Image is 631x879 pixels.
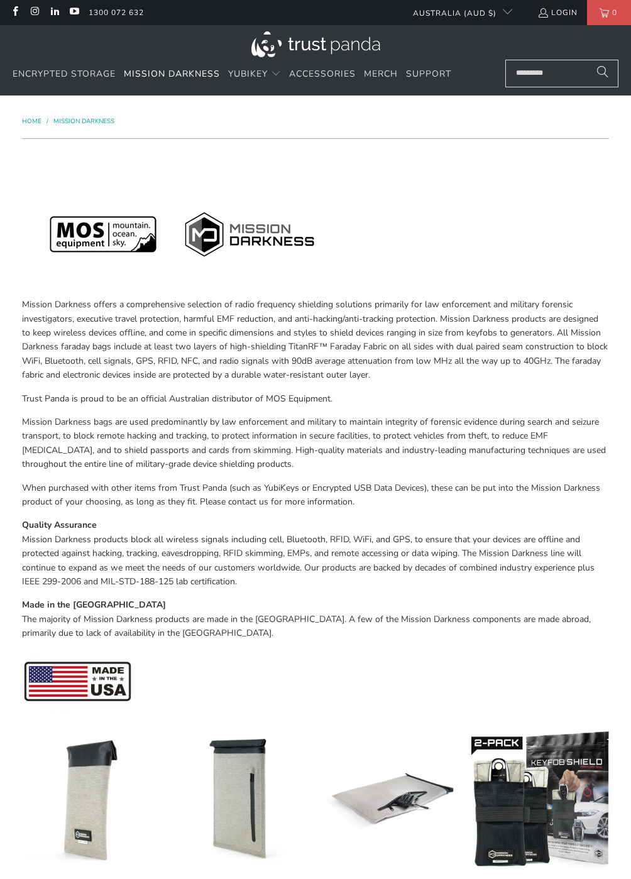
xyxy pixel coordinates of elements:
[22,117,41,126] span: Home
[22,392,609,406] p: Trust Panda is proud to be an official Australian distributor of MOS Equipment.
[124,60,220,89] a: Mission Darkness
[22,298,609,382] p: Mission Darkness offers a comprehensive selection of radio frequency shielding solutions primaril...
[505,60,618,87] input: Search...
[228,60,281,89] summary: YubiKey
[587,60,618,87] button: Search
[537,6,578,19] a: Login
[219,355,551,367] span: radio signals with 90dB average attenuation from low MHz all the way up to 40GHz
[172,731,309,868] a: Mission Darkness Dry Shield Sleeve For Tablets Mission Darkness Dry Shield Sleeve For Tablets
[22,117,43,126] a: Home
[471,731,608,868] img: Mission Darkness Faraday Bag for Keyfobs (2 pack)
[9,8,20,18] a: Trust Panda Australia on Facebook
[49,8,60,18] a: Trust Panda Australia on LinkedIn
[289,68,356,80] span: Accessories
[406,60,451,89] a: Support
[406,68,451,80] span: Support
[22,481,609,510] p: When purchased with other items from Trust Panda (such as YubiKeys or Encrypted USB Data Devices)...
[69,8,79,18] a: Trust Panda Australia on YouTube
[22,415,609,472] p: Mission Darkness bags are used predominantly by law enforcement and military to maintain integrit...
[22,518,609,589] p: Mission Darkness products block all wireless signals including cell, Bluetooth, RFID, WiFi, and G...
[364,68,398,80] span: Merch
[13,68,116,80] span: Encrypted Storage
[471,731,608,868] a: Mission Darkness Faraday Bag for Keyfobs (2 pack) Mission Darkness Faraday Bag for Keyfobs (2 pack)
[13,60,116,89] a: Encrypted Storage
[22,599,166,611] strong: Made in the [GEOGRAPHIC_DATA]
[172,731,309,868] img: Mission Darkness Dry Shield Sleeve For Tablets
[22,731,159,868] img: Mission Darkness Dry Shield Faraday Phone Sleeve - Trust Panda
[53,117,114,126] a: Mission Darkness
[89,6,144,19] a: 1300 072 632
[322,731,459,868] img: Mission Darkness Dry Shield Laptop Sleeve
[289,60,356,89] a: Accessories
[22,598,609,640] p: The majority of Mission Darkness products are made in the [GEOGRAPHIC_DATA]. A few of the Mission...
[124,68,220,80] span: Mission Darkness
[13,60,451,89] nav: Translation missing: en.navigation.header.main_nav
[22,731,159,868] a: Mission Darkness Dry Shield Faraday Phone Sleeve - Trust Panda Mission Darkness Dry Shield Farada...
[228,68,268,80] span: YubiKey
[251,31,380,57] img: Trust Panda Australia
[364,60,398,89] a: Merch
[322,731,459,868] a: Mission Darkness Dry Shield Laptop Sleeve Mission Darkness Dry Shield Laptop Sleeve
[29,8,40,18] a: Trust Panda Australia on Instagram
[22,519,97,531] strong: Quality Assurance
[47,117,48,126] span: /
